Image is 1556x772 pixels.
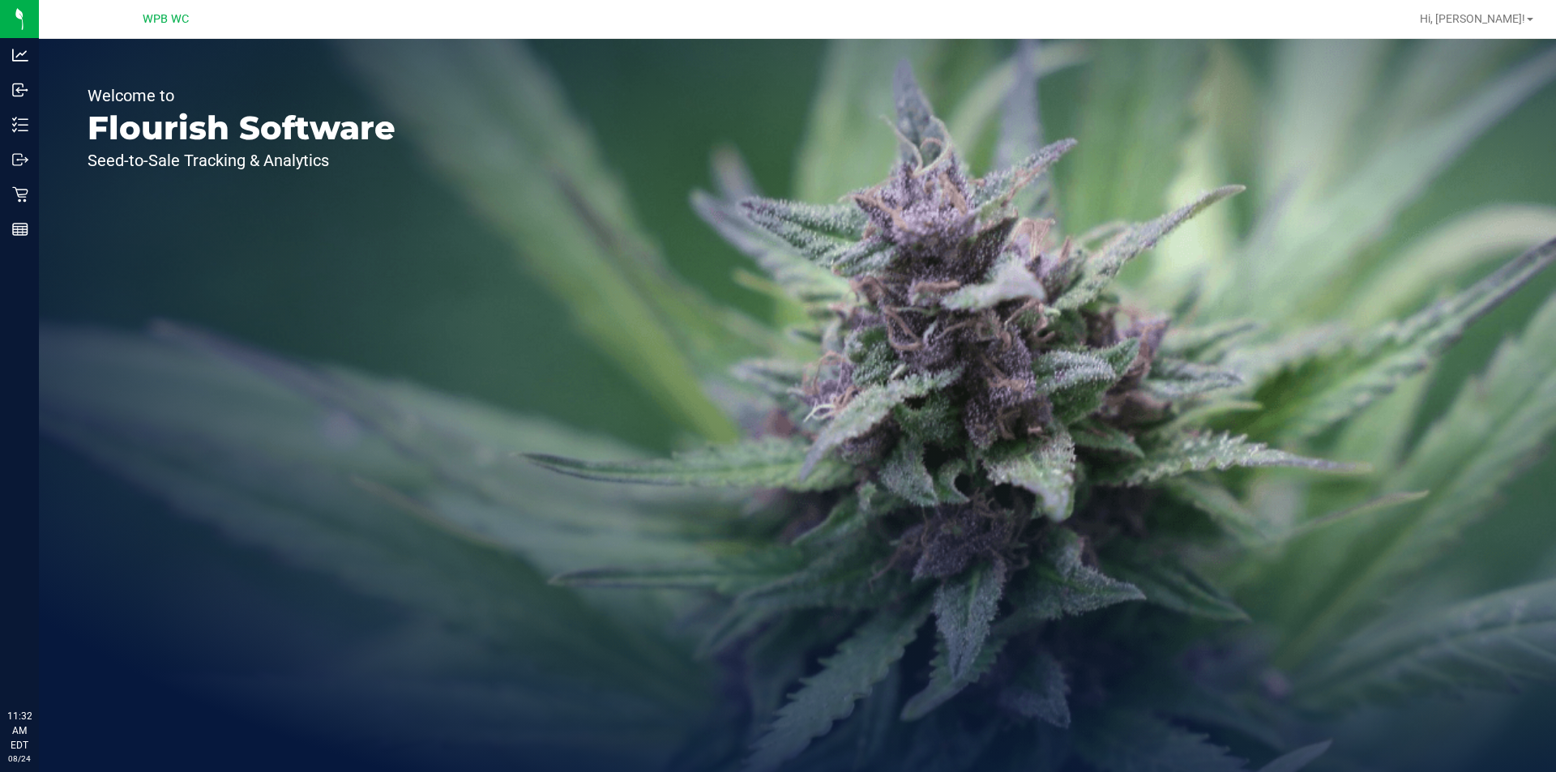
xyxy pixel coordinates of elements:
inline-svg: Reports [12,221,28,237]
inline-svg: Analytics [12,47,28,63]
iframe: Resource center [16,642,65,691]
inline-svg: Inventory [12,117,28,133]
p: Seed-to-Sale Tracking & Analytics [88,152,395,168]
inline-svg: Retail [12,186,28,203]
inline-svg: Inbound [12,82,28,98]
p: Welcome to [88,87,395,104]
span: Hi, [PERSON_NAME]! [1420,12,1525,25]
inline-svg: Outbound [12,151,28,168]
p: 08/24 [7,753,32,765]
p: Flourish Software [88,112,395,144]
span: WPB WC [143,12,189,26]
p: 11:32 AM EDT [7,709,32,753]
